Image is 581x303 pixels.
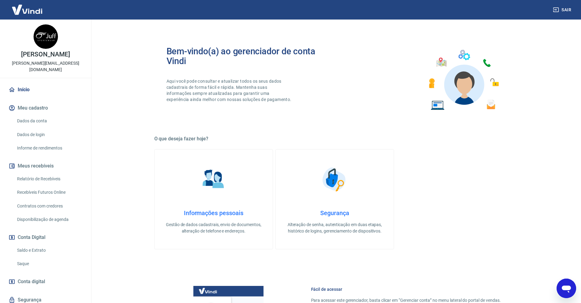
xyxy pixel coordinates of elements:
[34,24,58,49] img: 498bbb1f-2ca4-427d-9aa1-efd0d2688d92.jpeg
[164,222,263,234] p: Gestão de dados cadastrais, envio de documentos, alteração de telefone e endereços.
[285,209,384,217] h4: Segurança
[15,244,84,257] a: Saldo e Extrato
[15,213,84,226] a: Disponibilização de agenda
[164,209,263,217] h4: Informações pessoais
[18,277,45,286] span: Conta digital
[557,279,576,298] iframe: Botão para abrir a janela de mensagens, conversa em andamento
[154,136,515,142] h5: O que deseja fazer hoje?
[7,101,84,115] button: Meu cadastro
[311,286,501,292] h6: Fácil de acessar
[15,173,84,185] a: Relatório de Recebíveis
[5,60,86,73] p: [PERSON_NAME][EMAIL_ADDRESS][DOMAIN_NAME]
[7,83,84,96] a: Início
[198,164,229,195] img: Informações pessoais
[15,142,84,154] a: Informe de rendimentos
[423,46,503,114] img: Imagem de um avatar masculino com diversos icones exemplificando as funcionalidades do gerenciado...
[15,258,84,270] a: Saque
[7,159,84,173] button: Meus recebíveis
[15,186,84,199] a: Recebíveis Futuros Online
[15,200,84,212] a: Contratos com credores
[7,275,84,288] a: Conta digital
[167,78,293,103] p: Aqui você pode consultar e atualizar todos os seus dados cadastrais de forma fácil e rápida. Mant...
[275,149,394,249] a: SegurançaSegurançaAlteração de senha, autenticação em duas etapas, histórico de logins, gerenciam...
[7,231,84,244] button: Conta Digital
[319,164,350,195] img: Segurança
[552,4,574,16] button: Sair
[167,46,335,66] h2: Bem-vindo(a) ao gerenciador de conta Vindi
[21,51,70,58] p: [PERSON_NAME]
[285,222,384,234] p: Alteração de senha, autenticação em duas etapas, histórico de logins, gerenciamento de dispositivos.
[154,149,273,249] a: Informações pessoaisInformações pessoaisGestão de dados cadastrais, envio de documentos, alteraçã...
[15,128,84,141] a: Dados de login
[7,0,47,19] img: Vindi
[15,115,84,127] a: Dados da conta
